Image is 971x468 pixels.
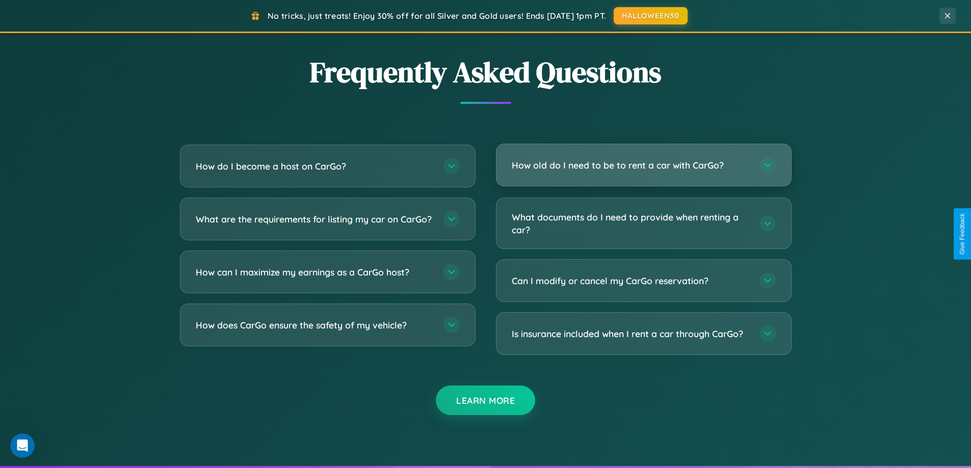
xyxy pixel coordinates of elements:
[180,52,792,92] h2: Frequently Asked Questions
[614,7,688,24] button: HALLOWEEN30
[196,266,433,279] h3: How can I maximize my earnings as a CarGo host?
[196,160,433,173] h3: How do I become a host on CarGo?
[512,211,749,236] h3: What documents do I need to provide when renting a car?
[512,159,749,172] h3: How old do I need to be to rent a car with CarGo?
[959,213,966,255] div: Give Feedback
[10,433,35,458] iframe: Intercom live chat
[512,274,749,287] h3: Can I modify or cancel my CarGo reservation?
[196,319,433,332] h3: How does CarGo ensure the safety of my vehicle?
[196,213,433,226] h3: What are the requirements for listing my car on CarGo?
[268,11,606,21] span: No tricks, just treats! Enjoy 30% off for all Silver and Gold users! Ends [DATE] 1pm PT.
[512,327,749,340] h3: Is insurance included when I rent a car through CarGo?
[436,386,535,415] button: Learn More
